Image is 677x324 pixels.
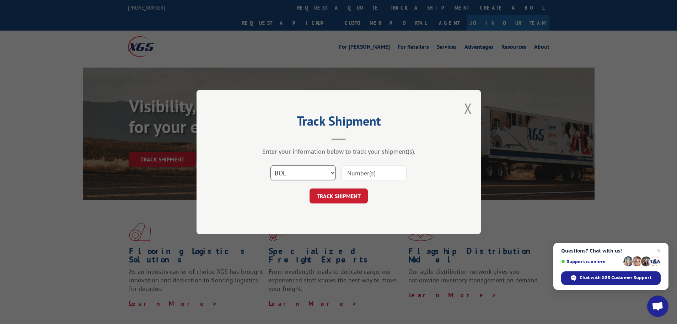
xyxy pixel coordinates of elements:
[647,296,668,317] div: Open chat
[580,275,651,281] span: Chat with XGS Customer Support
[232,147,445,155] div: Enter your information below to track your shipment(s).
[561,271,661,285] div: Chat with XGS Customer Support
[561,259,621,264] span: Support is online
[341,165,407,180] input: Number(s)
[464,99,472,118] button: Close modal
[310,188,368,203] button: TRACK SHIPMENT
[561,248,661,254] span: Questions? Chat with us!
[655,246,663,255] span: Close chat
[232,116,445,129] h2: Track Shipment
